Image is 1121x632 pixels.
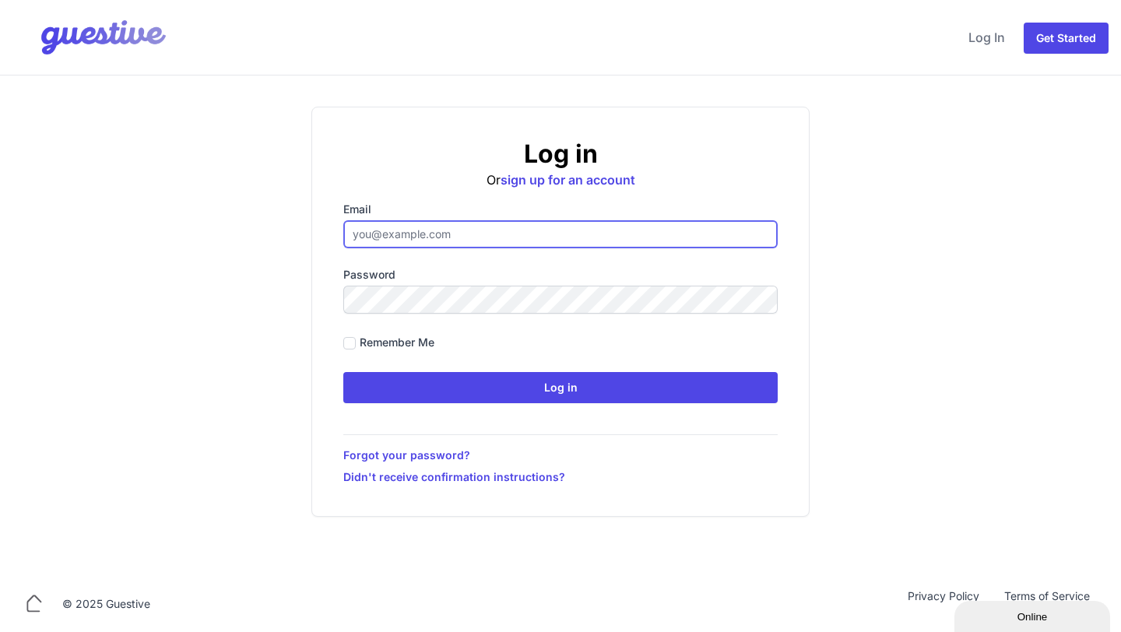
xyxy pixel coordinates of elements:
input: you@example.com [343,220,778,248]
label: Email [343,202,778,217]
img: Your Company [12,6,170,68]
a: sign up for an account [501,172,635,188]
a: Privacy Policy [895,588,992,620]
iframe: chat widget [954,598,1113,632]
a: Terms of Service [992,588,1102,620]
input: Log in [343,372,778,403]
h2: Log in [343,139,778,170]
label: Remember me [360,335,434,350]
div: © 2025 Guestive [62,596,150,612]
a: Get Started [1024,23,1109,54]
div: Or [343,139,778,189]
a: Log In [962,19,1011,56]
label: Password [343,267,778,283]
a: Didn't receive confirmation instructions? [343,469,778,485]
a: Forgot your password? [343,448,778,463]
